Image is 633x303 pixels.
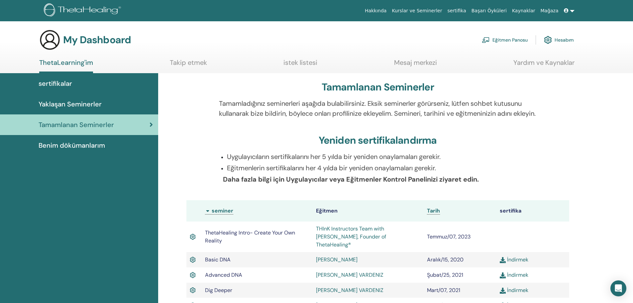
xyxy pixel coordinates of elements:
[44,3,123,18] img: logo.png
[283,59,317,72] a: istek listesi
[500,288,506,294] img: download.svg
[205,229,295,244] span: ThetaHealing Intro- Create Your Own Reality
[500,287,528,294] a: İndirmek
[39,120,114,130] span: Tamamlanan Seminerler
[362,5,389,17] a: Hakkında
[496,200,569,222] th: sertifika
[424,222,496,252] td: Temmuz/07, 2023
[227,152,536,162] p: Uygulayıcıların sertifikalarını her 5 yılda bir yeniden onaylamaları gerekir.
[424,252,496,267] td: Aralık/15, 2020
[316,256,358,263] a: [PERSON_NAME]
[313,200,424,222] th: Eğitmen
[513,59,575,72] a: Yardım ve Kaynaklar
[39,78,72,88] span: sertifikalar
[322,81,434,93] h3: Tamamlanan Seminerler
[316,271,383,278] a: [PERSON_NAME] VARDENIZ
[39,29,60,51] img: generic-user-icon.jpg
[227,163,536,173] p: Eğitmenlerin sertifikalarını her 4 yılda bir yeniden onaylamaları gerekir.
[538,5,561,17] a: Mağaza
[316,225,386,248] a: THInK Instructors Team with [PERSON_NAME], Founder of ThetaHealing®
[509,5,538,17] a: Kaynaklar
[445,5,469,17] a: sertifika
[500,272,506,278] img: download.svg
[482,37,490,43] img: chalkboard-teacher.svg
[39,140,105,150] span: Benim dökümanlarım
[205,271,242,278] span: Advanced DNA
[39,59,93,73] a: ThetaLearning'im
[190,271,196,279] img: Active Certificate
[190,232,196,241] img: Active Certificate
[500,271,528,278] a: İndirmek
[500,257,506,263] img: download.svg
[427,207,440,215] a: Tarih
[389,5,445,17] a: Kurslar ve Seminerler
[223,175,479,184] b: Daha fazla bilgi için Uygulayıcılar veya Eğitmenler Kontrol Panelinizi ziyaret edin.
[544,34,552,46] img: cog.svg
[170,59,207,72] a: Takip etmek
[394,59,437,72] a: Mesaj merkezi
[205,287,232,294] span: Dig Deeper
[316,287,383,294] a: [PERSON_NAME] VARDENIZ
[482,33,528,47] a: Eğitmen Panosu
[190,286,196,295] img: Active Certificate
[500,256,528,263] a: İndirmek
[424,267,496,283] td: Şubat/25, 2021
[219,98,536,118] p: Tamamladığınız seminerleri aşağıda bulabilirsiniz. Eksik seminerler görürseniz, lütfen sohbet kut...
[205,256,231,263] span: Basic DNA
[39,99,102,109] span: Yaklaşan Seminerler
[63,34,131,46] h3: My Dashboard
[544,33,574,47] a: Hesabım
[190,255,196,264] img: Active Certificate
[610,280,626,296] div: Open Intercom Messenger
[424,283,496,298] td: Mart/07, 2021
[319,134,437,146] h3: Yeniden sertifikalandırma
[469,5,509,17] a: Başarı Öyküleri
